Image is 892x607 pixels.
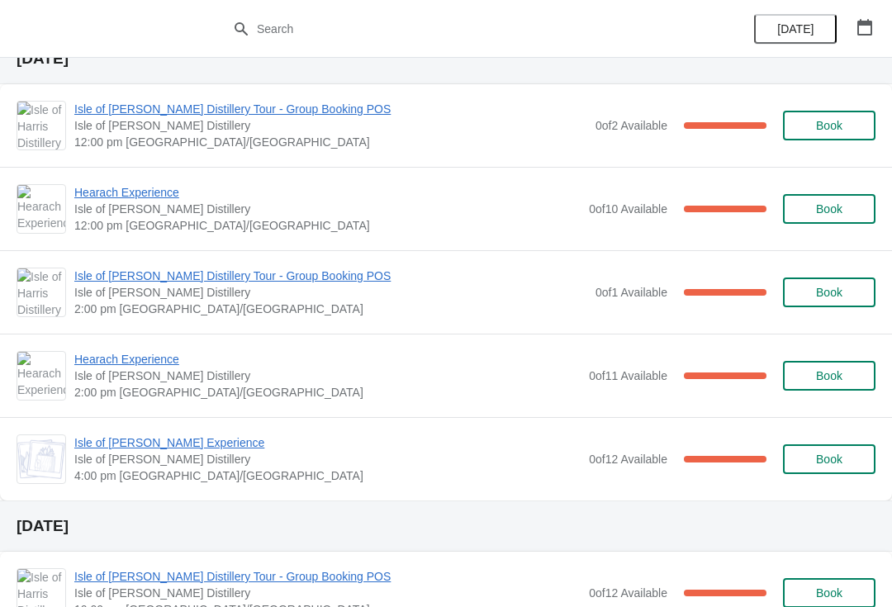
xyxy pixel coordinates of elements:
[777,22,814,36] span: [DATE]
[17,439,65,479] img: Isle of Harris Gin Experience | Isle of Harris Distillery | 4:00 pm Europe/London
[783,361,875,391] button: Book
[589,453,667,466] span: 0 of 12 Available
[816,202,842,216] span: Book
[816,286,842,299] span: Book
[74,217,581,234] span: 12:00 pm [GEOGRAPHIC_DATA]/[GEOGRAPHIC_DATA]
[816,369,842,382] span: Book
[74,101,587,117] span: Isle of [PERSON_NAME] Distillery Tour - Group Booking POS
[783,444,875,474] button: Book
[74,351,581,368] span: Hearach Experience
[754,14,837,44] button: [DATE]
[595,286,667,299] span: 0 of 1 Available
[17,518,875,534] h2: [DATE]
[256,14,669,44] input: Search
[74,434,581,451] span: Isle of [PERSON_NAME] Experience
[74,184,581,201] span: Hearach Experience
[783,111,875,140] button: Book
[589,369,667,382] span: 0 of 11 Available
[17,102,65,149] img: Isle of Harris Distillery Tour - Group Booking POS | Isle of Harris Distillery | 12:00 pm Europe/...
[74,301,587,317] span: 2:00 pm [GEOGRAPHIC_DATA]/[GEOGRAPHIC_DATA]
[595,119,667,132] span: 0 of 2 Available
[74,585,581,601] span: Isle of [PERSON_NAME] Distillery
[74,201,581,217] span: Isle of [PERSON_NAME] Distillery
[589,586,667,600] span: 0 of 12 Available
[74,268,587,284] span: Isle of [PERSON_NAME] Distillery Tour - Group Booking POS
[816,586,842,600] span: Book
[74,284,587,301] span: Isle of [PERSON_NAME] Distillery
[783,277,875,307] button: Book
[17,185,65,233] img: Hearach Experience | Isle of Harris Distillery | 12:00 pm Europe/London
[74,134,587,150] span: 12:00 pm [GEOGRAPHIC_DATA]/[GEOGRAPHIC_DATA]
[17,268,65,316] img: Isle of Harris Distillery Tour - Group Booking POS | Isle of Harris Distillery | 2:00 pm Europe/L...
[74,467,581,484] span: 4:00 pm [GEOGRAPHIC_DATA]/[GEOGRAPHIC_DATA]
[74,568,581,585] span: Isle of [PERSON_NAME] Distillery Tour - Group Booking POS
[17,352,65,400] img: Hearach Experience | Isle of Harris Distillery | 2:00 pm Europe/London
[74,117,587,134] span: Isle of [PERSON_NAME] Distillery
[783,194,875,224] button: Book
[74,384,581,401] span: 2:00 pm [GEOGRAPHIC_DATA]/[GEOGRAPHIC_DATA]
[17,50,875,67] h2: [DATE]
[816,453,842,466] span: Book
[74,368,581,384] span: Isle of [PERSON_NAME] Distillery
[74,451,581,467] span: Isle of [PERSON_NAME] Distillery
[816,119,842,132] span: Book
[589,202,667,216] span: 0 of 10 Available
